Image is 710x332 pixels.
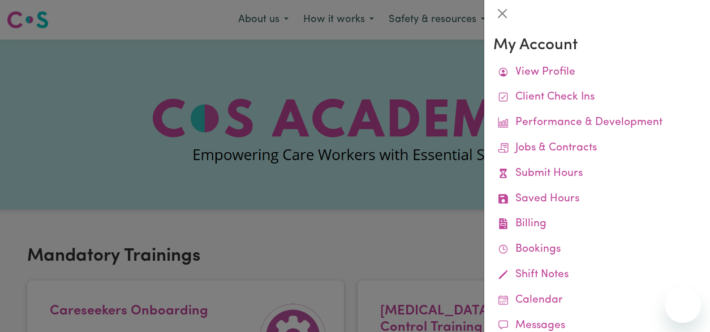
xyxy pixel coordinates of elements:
[493,288,701,313] a: Calendar
[493,5,511,23] button: Close
[493,60,701,85] a: View Profile
[493,187,701,212] a: Saved Hours
[493,36,701,55] h3: My Account
[493,161,701,187] a: Submit Hours
[493,110,701,136] a: Performance & Development
[493,85,701,110] a: Client Check Ins
[665,287,701,323] iframe: Button to launch messaging window
[493,262,701,288] a: Shift Notes
[493,136,701,161] a: Jobs & Contracts
[493,212,701,237] a: Billing
[493,237,701,262] a: Bookings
